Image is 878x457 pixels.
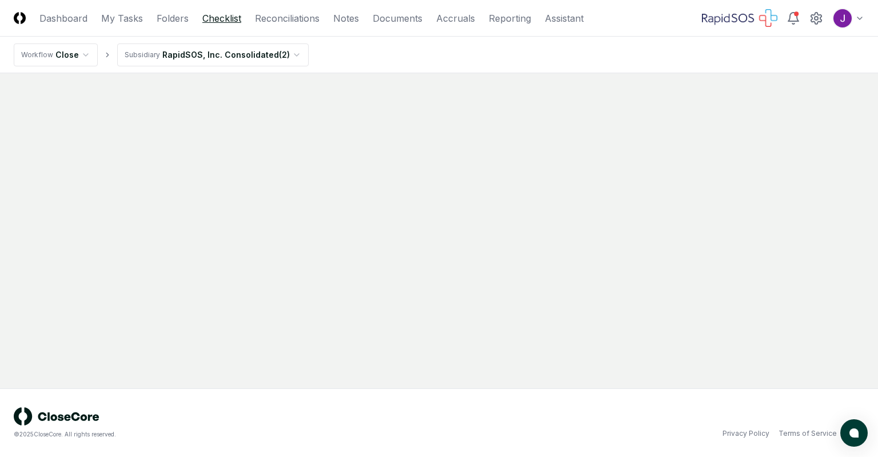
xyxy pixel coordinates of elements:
[723,428,769,439] a: Privacy Policy
[779,428,837,439] a: Terms of Service
[333,11,359,25] a: Notes
[21,50,53,60] div: Workflow
[157,11,189,25] a: Folders
[101,11,143,25] a: My Tasks
[14,430,439,439] div: © 2025 CloseCore. All rights reserved.
[39,11,87,25] a: Dashboard
[840,419,868,447] button: atlas-launcher
[255,11,320,25] a: Reconciliations
[702,9,777,27] img: RapidSOS logo
[14,43,309,66] nav: breadcrumb
[833,9,852,27] img: ACg8ocKTC56tjQR6-o9bi8poVV4j_qMfO6M0RniyL9InnBgkmYdNig=s96-c
[489,11,531,25] a: Reporting
[14,12,26,24] img: Logo
[373,11,422,25] a: Documents
[545,11,584,25] a: Assistant
[125,50,160,60] div: Subsidiary
[14,407,99,426] img: logo
[436,11,475,25] a: Accruals
[202,11,241,25] a: Checklist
